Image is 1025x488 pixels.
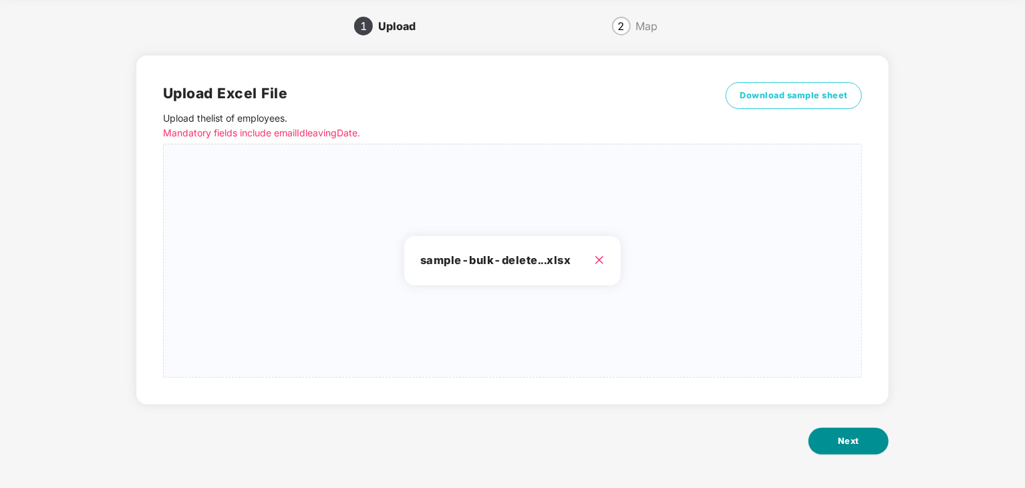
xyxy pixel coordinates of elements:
span: 1 [360,21,367,31]
div: Upload [378,15,426,37]
h2: Upload Excel File [163,82,687,104]
span: Next [838,435,859,448]
span: sample-bulk-delete...xlsx close [164,144,861,377]
span: 2 [618,21,625,31]
button: Download sample sheet [726,82,862,109]
p: Mandatory fields include emailId leavingDate. [163,126,687,140]
span: close [594,255,605,265]
p: Upload the list of employees . [163,111,687,140]
button: Next [809,428,889,455]
div: Map [636,15,658,37]
h3: sample-bulk-delete...xlsx [420,252,605,269]
span: Download sample sheet [740,89,848,102]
